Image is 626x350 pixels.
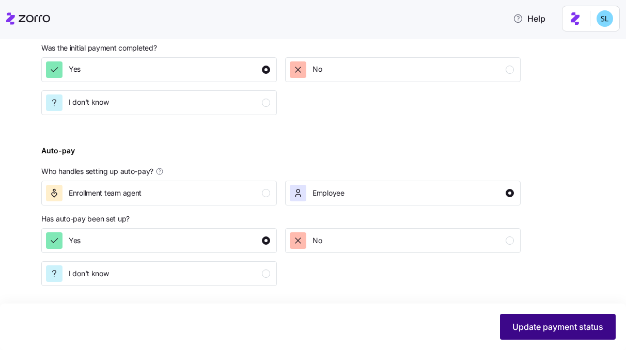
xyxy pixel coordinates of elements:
[69,64,81,74] span: Yes
[312,188,345,198] span: Employee
[69,235,81,246] span: Yes
[69,268,109,279] span: I don't know
[512,321,603,333] span: Update payment status
[312,64,322,74] span: No
[69,97,109,107] span: I don't know
[41,166,153,177] span: Who handles setting up auto-pay?
[312,235,322,246] span: No
[597,10,613,27] img: 7c620d928e46699fcfb78cede4daf1d1
[41,214,130,224] span: Has auto-pay been set up?
[513,12,545,25] span: Help
[41,145,75,165] div: Auto-pay
[505,8,554,29] button: Help
[500,314,616,340] button: Update payment status
[69,188,142,198] span: Enrollment team agent
[41,43,156,53] span: Was the initial payment completed?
